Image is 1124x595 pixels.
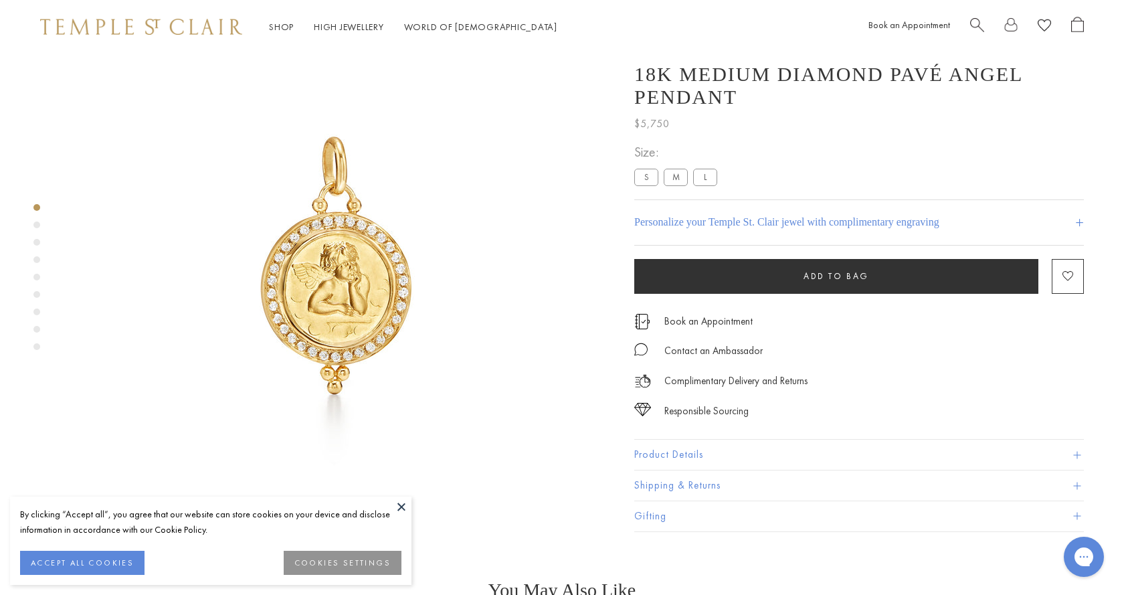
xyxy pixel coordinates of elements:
[634,403,651,416] img: icon_sourcing.svg
[664,314,753,329] a: Book an Appointment
[868,19,950,31] a: Book an Appointment
[970,17,984,37] a: Search
[634,440,1084,471] button: Product Details
[634,314,650,329] img: icon_appointment.svg
[284,551,401,575] button: COOKIES SETTINGS
[634,501,1084,531] button: Gifting
[20,507,401,537] div: By clicking “Accept all”, you agree that our website can store cookies on your device and disclos...
[664,343,763,359] div: Contact an Ambassador
[1038,17,1051,37] a: View Wishlist
[404,21,557,33] a: World of [DEMOGRAPHIC_DATA]World of [DEMOGRAPHIC_DATA]
[693,169,717,185] label: L
[1057,532,1111,582] iframe: Gorgias live chat messenger
[664,403,749,420] div: Responsible Sourcing
[1075,210,1084,235] h4: +
[664,373,808,390] p: Complimentary Delivery and Returns
[269,21,294,33] a: ShopShop
[269,19,557,35] nav: Main navigation
[634,63,1084,108] h1: 18K Medium Diamond Pavé Angel Pendant
[634,259,1038,294] button: Add to bag
[20,551,145,575] button: ACCEPT ALL COOKIES
[634,169,658,185] label: S
[634,373,651,390] img: icon_delivery.svg
[634,214,939,230] h4: Personalize your Temple St. Clair jewel with complimentary engraving
[1071,17,1084,37] a: Open Shopping Bag
[33,201,40,361] div: Product gallery navigation
[634,471,1084,501] button: Shipping & Returns
[40,19,242,35] img: Temple St. Clair
[664,169,688,185] label: M
[634,141,723,163] span: Size:
[634,115,670,133] span: $5,750
[804,270,869,282] span: Add to bag
[314,21,384,33] a: High JewelleryHigh Jewellery
[634,343,648,356] img: MessageIcon-01_2.svg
